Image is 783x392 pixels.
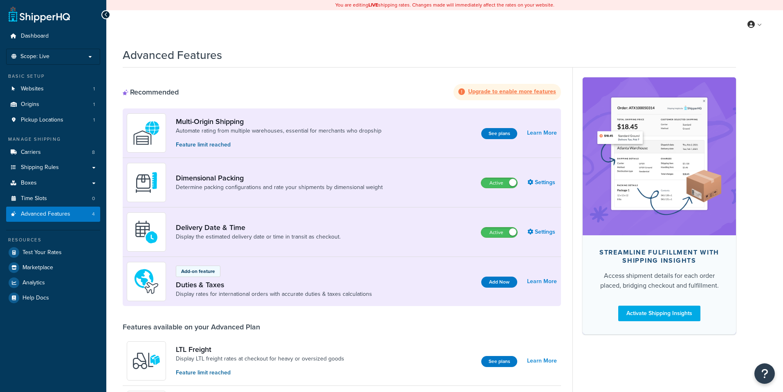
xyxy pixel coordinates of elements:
a: Display LTL freight rates at checkout for heavy or oversized goods [176,355,344,363]
div: Access shipment details for each order placed, bridging checkout and fulfillment. [596,271,723,291]
a: Analytics [6,275,100,290]
p: Add-on feature [181,268,215,275]
a: Advanced Features4 [6,207,100,222]
strong: Upgrade to enable more features [468,87,556,96]
a: Websites1 [6,81,100,97]
label: Active [481,228,517,237]
li: Pickup Locations [6,113,100,128]
a: Pickup Locations1 [6,113,100,128]
a: Automate rating from multiple warehouses, essential for merchants who dropship [176,127,381,135]
button: Add Now [481,277,517,288]
li: Websites [6,81,100,97]
span: Boxes [21,180,37,187]
span: 8 [92,149,95,156]
div: Basic Setup [6,73,100,80]
a: Origins1 [6,97,100,112]
span: 4 [92,211,95,218]
p: Feature limit reached [176,368,344,377]
a: Dimensional Packing [176,173,383,182]
a: LTL Freight [176,345,344,354]
a: Help Docs [6,291,100,305]
p: Feature limit reached [176,140,381,149]
span: Test Your Rates [22,249,62,256]
a: Dashboard [6,29,100,44]
span: Analytics [22,279,45,286]
a: Settings [527,177,557,188]
a: Carriers8 [6,145,100,160]
span: 1 [93,86,95,92]
b: LIVE [368,1,378,9]
a: Test Your Rates [6,245,100,260]
img: icon-duo-feat-landed-cost-7136b061.png [132,267,161,296]
a: Boxes [6,176,100,191]
span: Carriers [21,149,41,156]
li: Time Slots [6,191,100,206]
a: Duties & Taxes [176,280,372,289]
label: Active [481,178,517,188]
li: Carriers [6,145,100,160]
button: See plans [481,356,517,367]
a: Display the estimated delivery date or time in transit as checkout. [176,233,341,241]
span: Origins [21,101,39,108]
a: Settings [527,226,557,238]
img: DTVBYsAAAAAASUVORK5CYII= [132,168,161,197]
a: Time Slots0 [6,191,100,206]
button: Open Resource Center [754,363,775,384]
span: Websites [21,86,44,92]
img: WatD5o0RtDAAAAAElFTkSuQmCC [132,119,161,147]
a: Multi-Origin Shipping [176,117,381,126]
div: Features available on your Advanced Plan [123,322,260,331]
img: y79ZsPf0fXUFUhFXDzUgf+ktZg5F2+ohG75+v3d2s1D9TjoU8PiyCIluIjV41seZevKCRuEjTPPOKHJsQcmKCXGdfprl3L4q7... [132,347,161,375]
span: Scope: Live [20,53,49,60]
a: Activate Shipping Insights [618,306,700,321]
span: Marketplace [22,264,53,271]
span: 1 [93,117,95,124]
a: Delivery Date & Time [176,223,341,232]
span: 0 [92,195,95,202]
span: Pickup Locations [21,117,63,124]
img: gfkeb5ejjkALwAAAABJRU5ErkJggg== [132,218,161,246]
img: feature-image-si-e24932ea9b9fcd0ff835db86be1ff8d589347e8876e1638d903ea230a36726be.png [595,90,724,223]
a: Marketplace [6,260,100,275]
span: Shipping Rules [21,164,59,171]
span: Advanced Features [21,211,70,218]
li: Advanced Features [6,207,100,222]
div: Resources [6,237,100,243]
a: Learn More [527,355,557,367]
a: Determine packing configurations and rate your shipments by dimensional weight [176,183,383,191]
span: Dashboard [21,33,49,40]
span: Help Docs [22,295,49,302]
span: Time Slots [21,195,47,202]
a: Shipping Rules [6,160,100,175]
div: Streamline Fulfillment with Shipping Insights [596,248,723,265]
a: Learn More [527,127,557,139]
a: Display rates for international orders with accurate duties & taxes calculations [176,290,372,298]
div: Recommended [123,88,179,97]
a: Learn More [527,276,557,287]
div: Manage Shipping [6,136,100,143]
button: See plans [481,128,517,139]
h1: Advanced Features [123,47,222,63]
li: Origins [6,97,100,112]
span: 1 [93,101,95,108]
